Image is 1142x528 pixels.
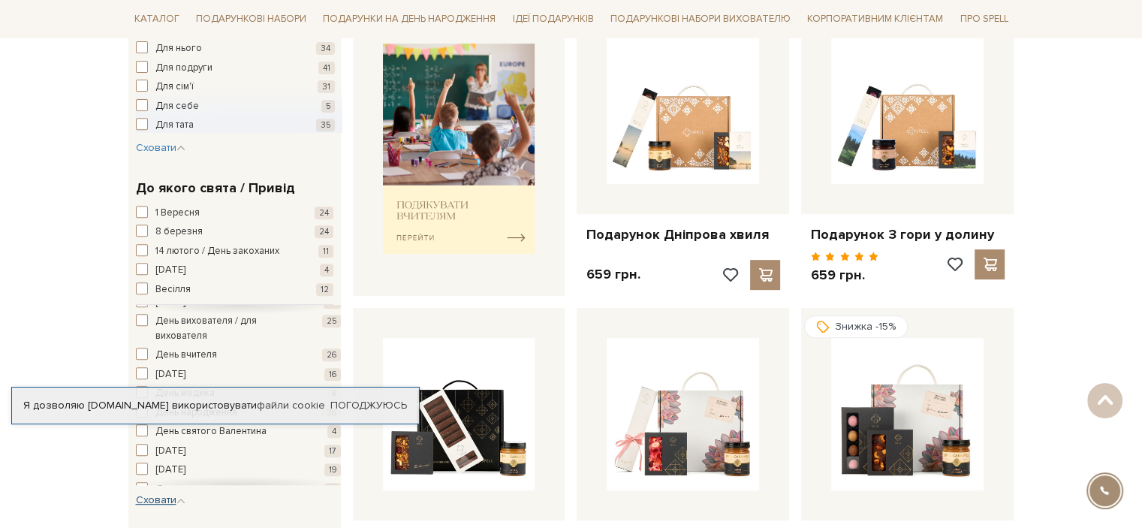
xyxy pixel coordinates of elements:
[136,263,333,278] button: [DATE] 4
[586,266,640,283] p: 659 грн.
[155,482,220,497] span: Для одужання
[128,8,185,31] a: Каталог
[324,463,341,476] span: 19
[604,6,797,32] a: Подарункові набори вихователю
[136,41,335,56] button: Для нього 34
[801,6,949,32] a: Корпоративним клієнтам
[322,348,341,361] span: 26
[136,141,185,154] span: Сховати
[155,206,200,221] span: 1 Вересня
[136,140,185,155] button: Сховати
[383,44,535,255] img: banner
[155,263,185,278] span: [DATE]
[155,61,212,76] span: Для подруги
[12,399,419,412] div: Я дозволяю [DOMAIN_NAME] використовувати
[810,267,878,284] p: 659 грн.
[155,41,202,56] span: Для нього
[316,283,333,296] span: 12
[136,348,341,363] button: День вчителя 26
[257,399,325,412] a: файли cookie
[155,282,191,297] span: Весілля
[136,225,333,240] button: 8 березня 24
[317,8,502,31] a: Подарунки на День народження
[136,178,295,198] span: До якого свята / Привід
[136,493,185,508] button: Сховати
[136,424,341,439] button: День святого Валентина 4
[324,296,341,309] span: 13
[136,367,341,382] button: [DATE] 16
[136,80,335,95] button: Для сім'ї 31
[324,368,341,381] span: 16
[136,99,335,114] button: Для себе 5
[136,482,341,497] button: Для одужання 15
[324,445,341,457] span: 17
[136,206,333,221] button: 1 Вересня 24
[136,493,185,506] span: Сховати
[318,245,333,258] span: 11
[155,367,185,382] span: [DATE]
[586,226,780,243] a: Подарунок Дніпрова хвиля
[155,444,185,459] span: [DATE]
[136,61,335,76] button: Для подруги 41
[155,118,194,133] span: Для тата
[136,444,341,459] button: [DATE] 17
[155,314,300,343] span: День вихователя / для вихователя
[324,483,341,496] span: 15
[155,225,203,240] span: 8 березня
[190,8,312,31] a: Подарункові набори
[506,8,599,31] a: Ідеї подарунків
[136,314,341,343] button: День вихователя / для вихователя 25
[322,315,341,327] span: 25
[155,244,279,259] span: 14 лютого / День закоханих
[155,348,217,363] span: День вчителя
[136,244,333,259] button: 14 лютого / День закоханих 11
[315,207,333,219] span: 24
[155,463,185,478] span: [DATE]
[155,99,199,114] span: Для себе
[316,42,335,55] span: 34
[155,424,267,439] span: День святого Валентина
[318,62,335,74] span: 41
[318,80,335,93] span: 31
[321,100,335,113] span: 5
[136,282,333,297] button: Весілля 12
[804,315,908,338] div: Знижка -15%
[136,463,341,478] button: [DATE] 19
[315,225,333,238] span: 24
[136,118,335,133] button: Для тата 35
[810,226,1005,243] a: Подарунок З гори у долину
[320,264,333,276] span: 4
[954,8,1014,31] a: Про Spell
[330,399,407,412] a: Погоджуюсь
[155,80,194,95] span: Для сім'ї
[327,425,341,438] span: 4
[316,119,335,131] span: 35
